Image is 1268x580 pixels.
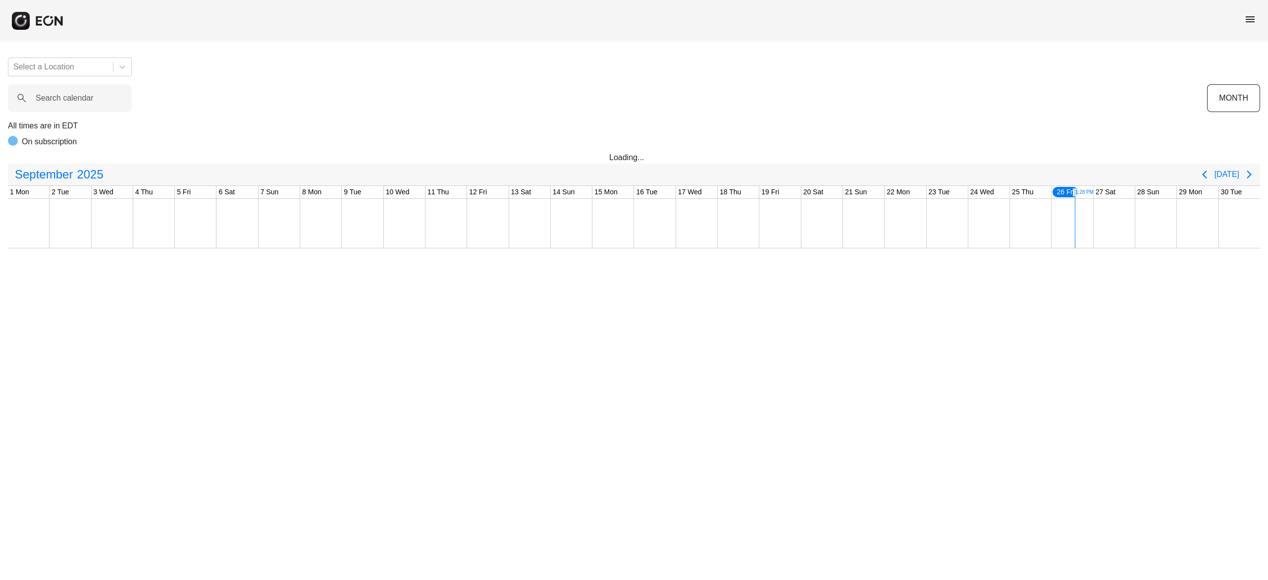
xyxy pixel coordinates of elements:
span: 2025 [75,165,105,184]
div: 28 Sun [1135,186,1161,198]
div: 4 Thu [133,186,155,198]
div: 18 Thu [718,186,743,198]
div: 27 Sat [1094,186,1117,198]
div: 5 Fri [175,186,193,198]
div: 6 Sat [216,186,237,198]
span: menu [1244,13,1256,25]
div: 26 Fri [1052,186,1079,198]
div: 20 Sat [801,186,825,198]
span: September [13,165,75,184]
div: 22 Mon [885,186,912,198]
div: Loading... [609,152,659,164]
div: 25 Thu [1010,186,1035,198]
button: [DATE] [1215,166,1239,183]
div: 13 Sat [509,186,533,198]
div: 21 Sun [843,186,869,198]
div: 29 Mon [1177,186,1204,198]
div: 15 Mon [592,186,620,198]
button: Previous page [1195,165,1215,184]
div: 17 Wed [676,186,704,198]
label: Search calendar [36,92,94,104]
button: MONTH [1207,84,1260,112]
div: 14 Sun [551,186,577,198]
div: 19 Fri [759,186,781,198]
div: 23 Tue [927,186,952,198]
div: 9 Tue [342,186,363,198]
div: 12 Fri [467,186,489,198]
p: All times are in EDT [8,120,1260,132]
div: 10 Wed [384,186,412,198]
p: On subscription [22,136,77,148]
button: September2025 [9,165,109,184]
div: 1 Mon [8,186,31,198]
div: 7 Sun [259,186,281,198]
button: Next page [1239,165,1259,184]
div: 2 Tue [50,186,71,198]
div: 8 Mon [300,186,323,198]
div: 3 Wed [92,186,115,198]
div: 11 Thu [425,186,451,198]
div: 16 Tue [634,186,659,198]
div: 30 Tue [1219,186,1244,198]
div: 24 Wed [968,186,996,198]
